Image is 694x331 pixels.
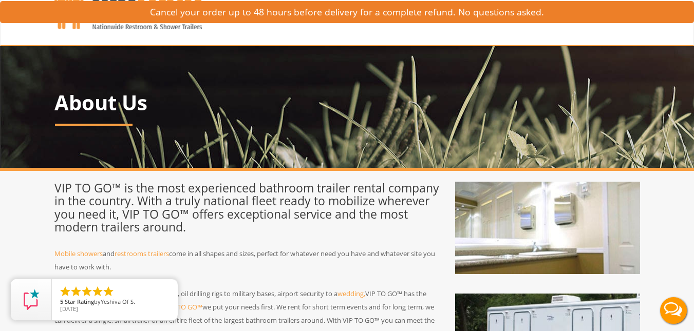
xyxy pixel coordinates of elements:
a: restrooms trailers [115,249,169,258]
img: Review Rating [21,289,42,310]
h3: VIP TO GO™ is the most experienced bathroom trailer rental company in the country. With a truly n... [54,182,440,233]
h1: About Us [54,91,640,114]
li:  [81,285,93,298]
p: and come in all shapes and sizes, perfect for whatever need you have and whatever site you have t... [54,247,440,274]
li:  [102,285,115,298]
span: Yeshiva Of S. [101,298,135,305]
a: VIP TO GO™ [165,302,202,311]
li:  [70,285,82,298]
span: [DATE] [60,305,78,313]
span: Star Rating [65,298,94,305]
a: Mobile showers [54,249,103,258]
span: 5 [60,298,63,305]
img: About Us - VIPTOGO [455,182,640,274]
a: wedding, [337,289,365,298]
li:  [59,285,71,298]
span: by [60,299,170,306]
button: Live Chat [653,290,694,331]
li:  [91,285,104,298]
